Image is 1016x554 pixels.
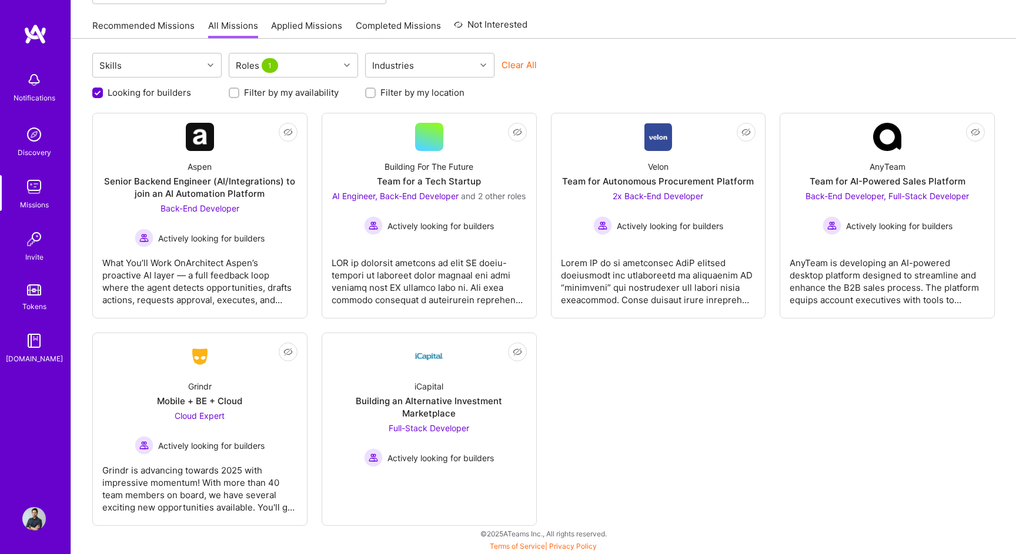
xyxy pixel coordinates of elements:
[108,86,191,99] label: Looking for builders
[188,160,212,173] div: Aspen
[593,216,612,235] img: Actively looking for builders
[364,448,383,467] img: Actively looking for builders
[513,127,522,137] i: icon EyeClosed
[561,247,756,306] div: Lorem IP do si ametconsec AdiP elitsed doeiusmodt inc utlaboreetd ma aliquaenim AD “minimveni” qu...
[344,62,350,68] i: icon Chevron
[415,380,443,392] div: iCapital
[22,300,46,313] div: Tokens
[19,507,49,531] a: User Avatar
[102,343,298,516] a: Company LogoGrindrMobile + BE + CloudCloud Expert Actively looking for buildersActively looking f...
[332,191,459,201] span: AI Engineer, Back-End Developer
[244,86,339,99] label: Filter by my availability
[102,123,298,308] a: Company LogoAspenSenior Backend Engineer (AI/Integrations) to join an AI Automation PlatformBack-...
[22,227,46,251] img: Invite
[22,329,46,352] img: guide book
[806,191,969,201] span: Back-End Developer, Full-Stack Developer
[6,352,63,365] div: [DOMAIN_NAME]
[188,380,212,392] div: Grindr
[186,123,214,151] img: Company Logo
[790,123,985,308] a: Company LogoAnyTeamTeam for AI-Powered Sales PlatformBack-End Developer, Full-Stack Developer Act...
[415,343,443,371] img: Company Logo
[490,542,597,550] span: |
[157,395,242,407] div: Mobile + BE + Cloud
[14,92,55,104] div: Notifications
[870,160,905,173] div: AnyTeam
[24,23,47,45] img: logo
[102,247,298,306] div: What You’ll Work OnArchitect Aspen’s proactive AI layer — a full feedback loop where the agent de...
[20,199,49,211] div: Missions
[22,123,46,146] img: discovery
[135,229,153,247] img: Actively looking for builders
[389,423,469,433] span: Full-Stack Developer
[562,175,754,187] div: Team for Autonomous Procurement Platform
[790,247,985,306] div: AnyTeam is developing an AI-powered desktop platform designed to streamline and enhance the B2B s...
[27,284,41,296] img: tokens
[186,346,214,367] img: Company Logo
[233,57,283,74] div: Roles
[22,507,46,531] img: User Avatar
[369,57,417,74] div: Industries
[513,347,522,357] i: icon EyeClosed
[161,203,239,213] span: Back-End Developer
[71,519,1016,548] div: © 2025 ATeams Inc., All rights reserved.
[22,175,46,199] img: teamwork
[741,127,751,137] i: icon EyeClosed
[648,160,669,173] div: Velon
[380,86,464,99] label: Filter by my location
[561,123,756,308] a: Company LogoVelonTeam for Autonomous Procurement Platform2x Back-End Developer Actively looking f...
[262,58,278,73] span: 1
[25,251,44,263] div: Invite
[102,175,298,200] div: Senior Backend Engineer (AI/Integrations) to join an AI Automation Platform
[158,439,265,452] span: Actively looking for builders
[283,347,293,357] i: icon EyeClosed
[613,191,703,201] span: 2x Back-End Developer
[92,19,195,39] a: Recommended Missions
[617,220,723,232] span: Actively looking for builders
[549,542,597,550] a: Privacy Policy
[490,542,545,550] a: Terms of Service
[846,220,952,232] span: Actively looking for builders
[823,216,841,235] img: Actively looking for builders
[271,19,342,39] a: Applied Missions
[873,123,901,151] img: Company Logo
[385,160,473,173] div: Building For The Future
[461,191,526,201] span: and 2 other roles
[644,123,672,151] img: Company Logo
[158,232,265,244] span: Actively looking for builders
[364,216,383,235] img: Actively looking for builders
[971,127,980,137] i: icon EyeClosed
[135,436,153,455] img: Actively looking for builders
[810,175,965,187] div: Team for AI-Powered Sales Platform
[332,395,527,419] div: Building an Alternative Investment Marketplace
[502,59,537,71] button: Clear All
[377,175,481,187] div: Team for a Tech Startup
[18,146,51,159] div: Discovery
[332,123,527,308] a: Building For The FutureTeam for a Tech StartupAI Engineer, Back-End Developer and 2 other rolesAc...
[480,62,486,68] i: icon Chevron
[96,57,125,74] div: Skills
[22,68,46,92] img: bell
[208,19,258,39] a: All Missions
[454,18,527,39] a: Not Interested
[332,247,527,306] div: LOR ip dolorsit ametcons ad elit SE doeiu-tempori ut laboreet dolor magnaal eni admi veniamq nost...
[387,452,494,464] span: Actively looking for builders
[208,62,213,68] i: icon Chevron
[102,455,298,513] div: Grindr is advancing towards 2025 with impressive momentum! With more than 40 team members on boar...
[356,19,441,39] a: Completed Missions
[283,127,293,137] i: icon EyeClosed
[175,411,225,421] span: Cloud Expert
[332,343,527,516] a: Company LogoiCapitalBuilding an Alternative Investment MarketplaceFull-Stack Developer Actively l...
[387,220,494,232] span: Actively looking for builders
